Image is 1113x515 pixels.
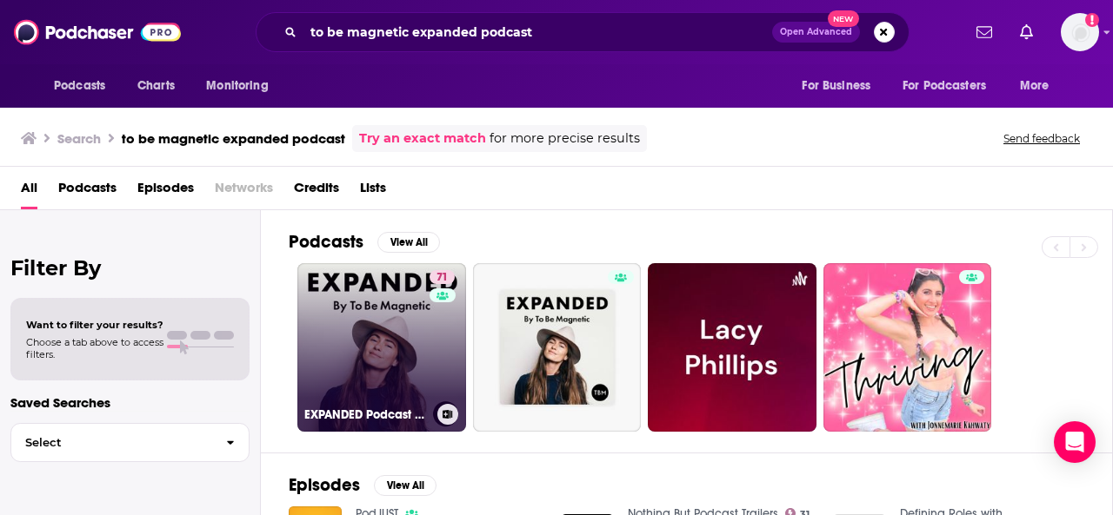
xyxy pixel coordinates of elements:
[490,129,640,149] span: for more precise results
[194,69,290,102] button: open menu
[10,423,250,462] button: Select
[1013,17,1040,47] a: Show notifications dropdown
[215,174,273,209] span: Networks
[1008,69,1071,102] button: open menu
[359,129,486,149] a: Try an exact match
[790,69,892,102] button: open menu
[122,130,345,147] h3: to be magnetic expanded podcast
[437,269,448,287] span: 71
[1085,13,1099,27] svg: Add a profile image
[289,231,363,253] h2: Podcasts
[1061,13,1099,51] img: User Profile
[970,17,999,47] a: Show notifications dropdown
[10,255,250,281] h2: Filter By
[21,174,37,209] a: All
[1061,13,1099,51] span: Logged in as mmullin
[297,263,466,432] a: 71EXPANDED Podcast by To Be Magnetic™
[377,232,440,253] button: View All
[903,74,986,98] span: For Podcasters
[891,69,1011,102] button: open menu
[374,475,437,496] button: View All
[57,130,101,147] h3: Search
[1020,74,1050,98] span: More
[137,174,194,209] a: Episodes
[289,474,360,496] h2: Episodes
[206,74,268,98] span: Monitoring
[303,18,772,46] input: Search podcasts, credits, & more...
[780,28,852,36] span: Open Advanced
[14,16,181,49] img: Podchaser - Follow, Share and Rate Podcasts
[42,69,128,102] button: open menu
[772,22,860,43] button: Open AdvancedNew
[54,74,105,98] span: Podcasts
[26,336,163,360] span: Choose a tab above to access filters.
[10,394,250,411] p: Saved Searches
[1061,13,1099,51] button: Show profile menu
[289,474,437,496] a: EpisodesView All
[360,174,386,209] a: Lists
[289,231,440,253] a: PodcastsView All
[126,69,185,102] a: Charts
[137,74,175,98] span: Charts
[998,131,1085,146] button: Send feedback
[26,319,163,331] span: Want to filter your results?
[294,174,339,209] a: Credits
[1054,421,1096,463] div: Open Intercom Messenger
[11,437,212,448] span: Select
[828,10,859,27] span: New
[802,74,870,98] span: For Business
[58,174,117,209] a: Podcasts
[256,12,910,52] div: Search podcasts, credits, & more...
[304,407,430,422] h3: EXPANDED Podcast by To Be Magnetic™
[430,270,455,284] a: 71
